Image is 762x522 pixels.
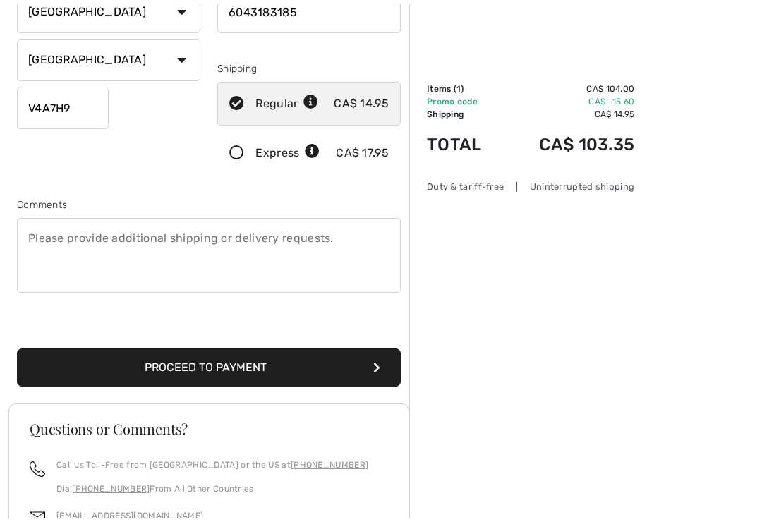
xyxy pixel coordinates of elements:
[217,65,401,80] div: Shipping
[17,90,109,133] input: Zip/Postal Code
[502,111,634,124] td: CA$ 14.95
[427,183,634,197] div: Duty & tariff-free | Uninterrupted shipping
[30,465,45,480] img: call
[56,486,368,499] p: Dial From All Other Countries
[336,148,389,165] div: CA$ 17.95
[502,124,634,172] td: CA$ 103.35
[56,462,368,475] p: Call us Toll-Free from [GEOGRAPHIC_DATA] or the US at
[17,352,401,390] button: Proceed to Payment
[427,99,502,111] td: Promo code
[255,148,320,165] div: Express
[427,124,502,172] td: Total
[255,99,318,116] div: Regular
[502,99,634,111] td: CA$ -15.60
[30,425,388,439] h3: Questions or Comments?
[502,86,634,99] td: CA$ 104.00
[17,201,401,216] div: Comments
[427,111,502,124] td: Shipping
[456,87,461,97] span: 1
[291,463,368,473] a: [PHONE_NUMBER]
[427,86,502,99] td: Items ( )
[72,487,150,497] a: [PHONE_NUMBER]
[334,99,389,116] div: CA$ 14.95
